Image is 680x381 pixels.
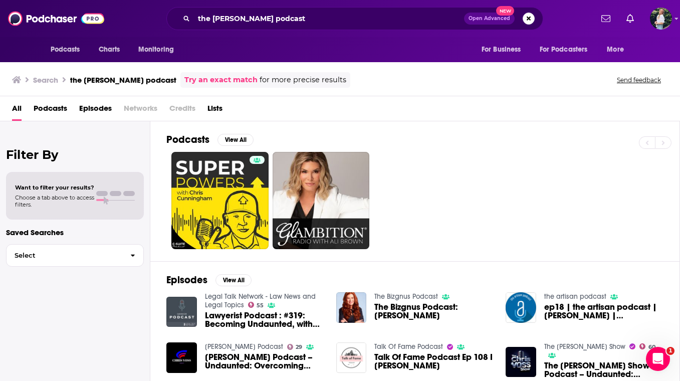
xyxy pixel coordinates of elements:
a: The Bizgnus Podcast [374,292,438,301]
h2: Filter By [6,147,144,162]
button: open menu [533,40,602,59]
a: Chris Voss Podcast [205,342,283,351]
a: Legal Talk Network - Law News and Legal Topics [205,292,316,309]
a: Chris Voss Podcast – Undaunted: Overcoming Doubts and Doubters by Kara Goldin Interview [205,353,324,370]
a: Show notifications dropdown [597,10,614,27]
img: User Profile [650,8,672,30]
img: Lawyerist Podcast : #319: Becoming Undaunted, with Kara Goldin [166,297,197,327]
button: Send feedback [614,76,664,84]
a: EpisodesView All [166,274,252,286]
span: The [PERSON_NAME] Show Podcast – Undaunted: Overcoming Doubts and Doubters by [PERSON_NAME] Inter... [544,361,663,378]
a: Charts [92,40,126,59]
button: open menu [600,40,636,59]
button: Show profile menu [650,8,672,30]
span: The Bizgnus Podcast: [PERSON_NAME] [374,303,494,320]
a: ep18 | the artisan podcast | kara goldin | entrepreneur, author, founder hint [544,303,663,320]
span: For Podcasters [540,43,588,57]
a: PodcastsView All [166,133,254,146]
input: Search podcasts, credits, & more... [194,11,464,27]
span: Monitoring [138,43,174,57]
img: The Chris Voss Show Podcast – Undaunted: Overcoming Doubts and Doubters by Kara Goldin Interview [506,347,536,377]
button: open menu [44,40,93,59]
button: Select [6,244,144,267]
a: 60 [639,343,655,349]
span: Want to filter your results? [15,184,94,191]
a: Talk Of Fame Podcast Ep 108 I Kara Goldin [374,353,494,370]
a: Show notifications dropdown [622,10,638,27]
img: ep18 | the artisan podcast | kara goldin | entrepreneur, author, founder hint [506,292,536,323]
span: Logged in as ginny24232 [650,8,672,30]
span: Lawyerist Podcast : #319: Becoming Undaunted, with [PERSON_NAME] [205,311,324,328]
span: For Business [482,43,521,57]
a: 55 [248,302,264,308]
iframe: Intercom live chat [646,347,670,371]
span: ep18 | the artisan podcast | [PERSON_NAME] | entrepreneur, author, founder hint [544,303,663,320]
a: Episodes [79,100,112,121]
a: The Chris Voss Show [544,342,625,351]
img: Talk Of Fame Podcast Ep 108 I Kara Goldin [336,342,367,373]
h3: the [PERSON_NAME] podcast [70,75,176,85]
button: open menu [131,40,187,59]
img: Chris Voss Podcast – Undaunted: Overcoming Doubts and Doubters by Kara Goldin Interview [166,342,197,373]
span: for more precise results [260,74,346,86]
button: View All [217,134,254,146]
span: 29 [296,345,302,349]
span: Talk Of Fame Podcast Ep 108 I [PERSON_NAME] [374,353,494,370]
span: More [607,43,624,57]
button: View All [215,274,252,286]
a: Talk Of Fame Podcast [374,342,443,351]
span: Charts [99,43,120,57]
span: 1 [666,347,674,355]
button: open menu [475,40,534,59]
a: All [12,100,22,121]
span: 55 [257,303,264,308]
a: Podcasts [34,100,67,121]
span: Podcasts [51,43,80,57]
p: Saved Searches [6,228,144,237]
h3: Search [33,75,58,85]
a: the artisan podcast [544,292,606,301]
span: Networks [124,100,157,121]
span: Select [7,252,122,259]
h2: Podcasts [166,133,209,146]
a: 29 [287,344,303,350]
span: Credits [169,100,195,121]
button: Open AdvancedNew [464,13,515,25]
div: Search podcasts, credits, & more... [166,7,543,30]
img: Podchaser - Follow, Share and Rate Podcasts [8,9,104,28]
a: Lawyerist Podcast : #319: Becoming Undaunted, with Kara Goldin [205,311,324,328]
span: 60 [648,345,655,349]
a: The Chris Voss Show Podcast – Undaunted: Overcoming Doubts and Doubters by Kara Goldin Interview [544,361,663,378]
span: Choose a tab above to access filters. [15,194,94,208]
h2: Episodes [166,274,207,286]
span: New [496,6,514,16]
a: Lists [207,100,222,121]
span: [PERSON_NAME] Podcast – Undaunted: Overcoming Doubts and Doubters by [PERSON_NAME] Interview [205,353,324,370]
a: Try an exact match [184,74,258,86]
img: The Bizgnus Podcast: Kara Goldin [336,292,367,323]
span: Open Advanced [469,16,510,21]
a: The Bizgnus Podcast: Kara Goldin [374,303,494,320]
